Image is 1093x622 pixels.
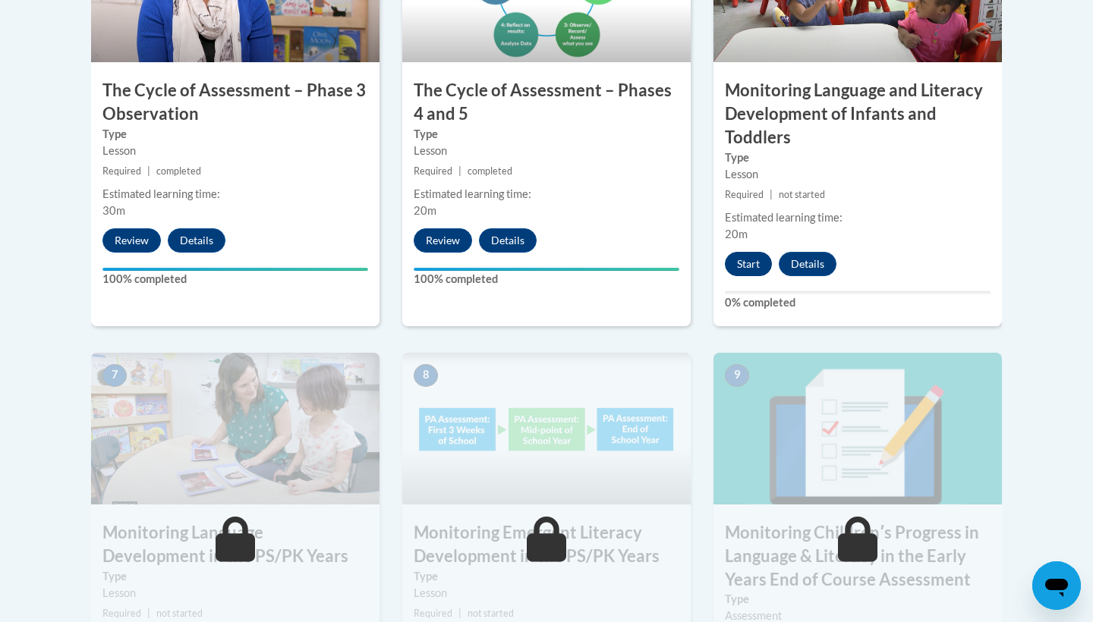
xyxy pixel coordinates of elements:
[414,228,472,253] button: Review
[91,521,380,568] h3: Monitoring Language Development in the PS/PK Years
[468,165,512,177] span: completed
[102,204,125,217] span: 30m
[414,271,679,287] label: 100% completed
[402,353,691,504] img: Course Image
[102,186,368,203] div: Estimated learning time:
[713,79,1002,149] h3: Monitoring Language and Literacy Development of Infants and Toddlers
[458,608,461,619] span: |
[713,353,1002,504] img: Course Image
[168,228,225,253] button: Details
[102,228,161,253] button: Review
[414,608,452,619] span: Required
[414,364,438,387] span: 8
[91,353,380,504] img: Course Image
[147,608,150,619] span: |
[102,608,141,619] span: Required
[479,228,537,253] button: Details
[156,608,203,619] span: not started
[725,166,991,183] div: Lesson
[414,268,679,271] div: Your progress
[458,165,461,177] span: |
[725,252,772,276] button: Start
[147,165,150,177] span: |
[414,186,679,203] div: Estimated learning time:
[725,294,991,311] label: 0% completed
[102,143,368,159] div: Lesson
[102,126,368,143] label: Type
[414,204,436,217] span: 20m
[102,165,141,177] span: Required
[725,591,991,608] label: Type
[713,521,1002,591] h3: Monitoring Childrenʹs Progress in Language & Literacy in the Early Years End of Course Assessment
[414,165,452,177] span: Required
[414,568,679,585] label: Type
[468,608,514,619] span: not started
[91,79,380,126] h3: The Cycle of Assessment – Phase 3 Observation
[779,189,825,200] span: not started
[102,568,368,585] label: Type
[402,521,691,568] h3: Monitoring Emergent Literacy Development in the PS/PK Years
[102,364,127,387] span: 7
[102,271,368,287] label: 100% completed
[402,79,691,126] h3: The Cycle of Assessment – Phases 4 and 5
[770,189,773,200] span: |
[414,126,679,143] label: Type
[779,252,836,276] button: Details
[414,143,679,159] div: Lesson
[725,364,749,387] span: 9
[725,209,991,226] div: Estimated learning time:
[725,189,764,200] span: Required
[1032,561,1081,610] iframe: Button to launch messaging window
[725,149,991,166] label: Type
[156,165,201,177] span: completed
[102,268,368,271] div: Your progress
[725,228,748,240] span: 20m
[102,585,368,602] div: Lesson
[414,585,679,602] div: Lesson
